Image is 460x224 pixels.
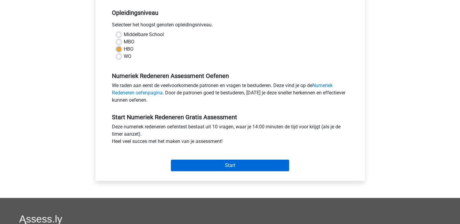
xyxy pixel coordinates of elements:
h5: Opleidingsniveau [112,7,348,19]
label: Middelbare School [124,31,164,38]
div: Deze numeriek redeneren oefentest bestaat uit 10 vragen, waar je 14:00 minuten de tijd voor krijg... [107,123,353,148]
h5: Numeriek Redeneren Assessment Oefenen [112,72,348,80]
label: MBO [124,38,134,46]
label: HBO [124,46,133,53]
div: Selecteer het hoogst genoten opleidingsniveau. [107,21,353,31]
input: Start [171,160,289,171]
h5: Start Numeriek Redeneren Gratis Assessment [112,114,348,121]
div: We raden aan eerst de veelvoorkomende patronen en vragen te bestuderen. Deze vind je op de . Door... [107,82,353,106]
label: WO [124,53,131,60]
a: Numeriek Redeneren oefenpagina [112,83,333,96]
